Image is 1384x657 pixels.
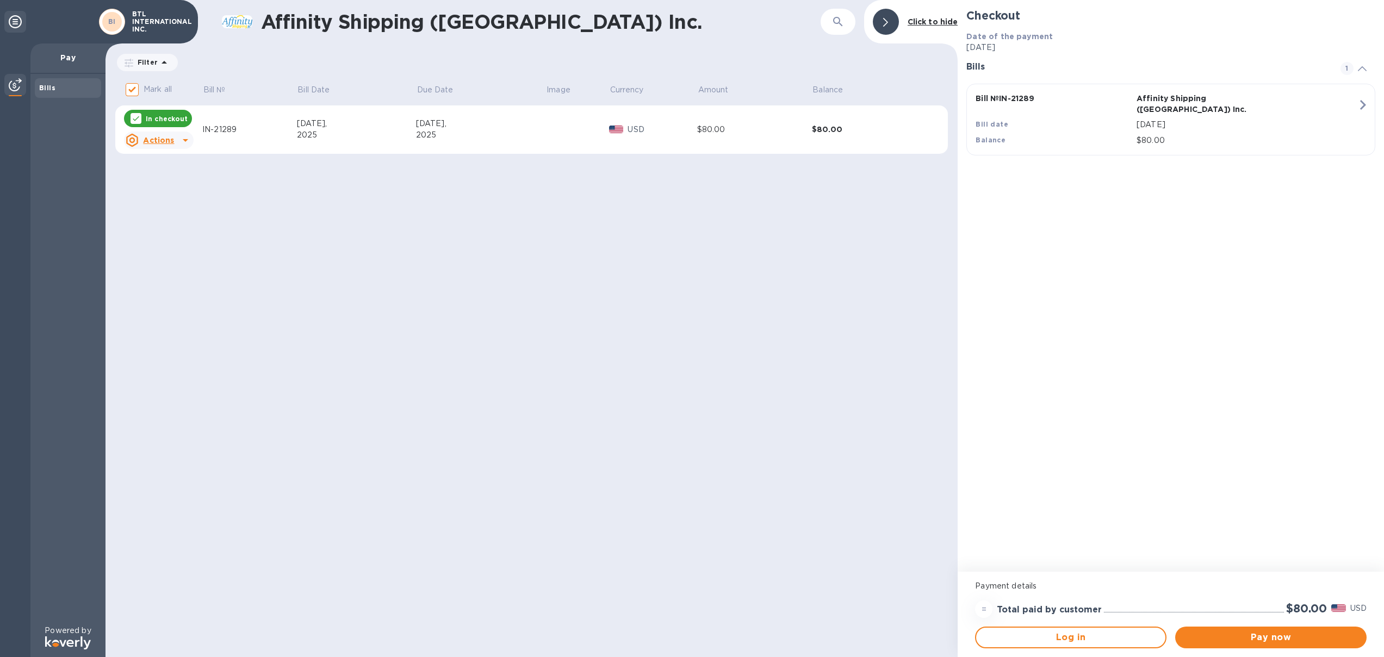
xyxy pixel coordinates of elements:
span: Amount [698,84,743,96]
h1: Affinity Shipping ([GEOGRAPHIC_DATA]) Inc. [261,10,729,33]
div: $80.00 [812,124,927,135]
img: USD [1331,604,1346,612]
p: Balance [812,84,843,96]
p: Payment details [975,580,1367,592]
p: Image [547,84,570,96]
p: Bill № [203,84,226,96]
div: [DATE], [297,118,416,129]
div: 2025 [416,129,546,141]
button: Pay now [1175,627,1367,648]
h3: Total paid by customer [997,605,1102,615]
button: Bill №IN-21289Affinity Shipping ([GEOGRAPHIC_DATA]) Inc.Bill date[DATE]Balance$80.00 [966,84,1375,155]
p: Affinity Shipping ([GEOGRAPHIC_DATA]) Inc. [1137,93,1293,115]
div: 2025 [297,129,416,141]
h2: $80.00 [1286,602,1327,615]
u: Actions [143,136,174,145]
div: IN-21289 [202,124,297,135]
b: Click to hide [908,17,958,26]
span: Log in [985,631,1157,644]
p: [DATE] [966,42,1375,53]
p: Filter [133,58,158,67]
p: Bill Date [297,84,330,96]
p: Due Date [417,84,454,96]
div: [DATE], [416,118,546,129]
p: BTL INTERNATIONAL INC. [132,10,187,33]
p: USD [628,124,697,135]
p: Pay [39,52,97,63]
b: Balance [976,136,1006,144]
b: Bill date [976,120,1008,128]
span: Due Date [417,84,468,96]
b: BI [108,17,116,26]
button: Log in [975,627,1166,648]
p: Bill № IN-21289 [976,93,1132,104]
h2: Checkout [966,9,1375,22]
span: Bill № [203,84,240,96]
p: USD [1350,603,1367,614]
img: Logo [45,636,91,649]
div: = [975,600,992,618]
p: Currency [610,84,644,96]
h3: Bills [966,62,1327,72]
p: [DATE] [1137,119,1357,130]
b: Bills [39,84,55,92]
p: In checkout [146,114,188,123]
span: 1 [1340,62,1354,75]
p: Amount [698,84,729,96]
span: Pay now [1184,631,1358,644]
img: USD [609,126,624,133]
span: Balance [812,84,857,96]
b: Date of the payment [966,32,1053,41]
div: $80.00 [697,124,812,135]
span: Bill Date [297,84,344,96]
p: Powered by [45,625,91,636]
p: $80.00 [1137,135,1357,146]
p: Mark all [144,84,172,95]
